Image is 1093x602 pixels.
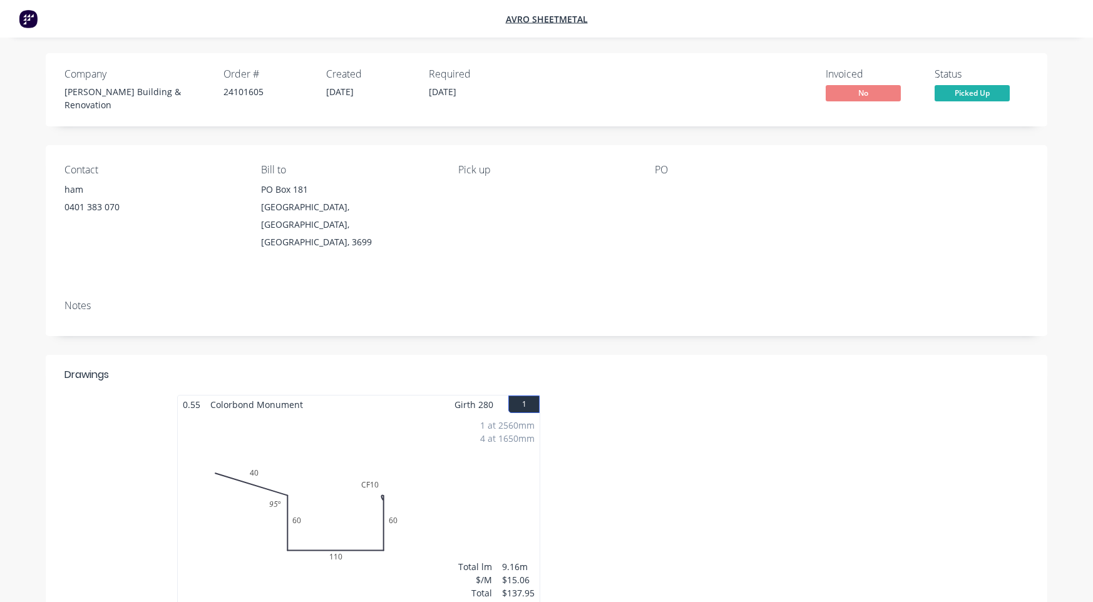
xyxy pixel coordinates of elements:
[502,573,535,586] div: $15.06
[429,68,516,80] div: Required
[508,395,540,413] button: 1
[64,181,241,198] div: ham
[480,432,535,445] div: 4 at 1650mm
[458,164,635,176] div: Pick up
[178,395,205,414] span: 0.55
[261,164,438,176] div: Bill to
[64,85,208,111] div: [PERSON_NAME] Building & Renovation
[261,181,438,198] div: PO Box 181
[64,164,241,176] div: Contact
[64,68,208,80] div: Company
[458,560,492,573] div: Total lm
[64,367,109,382] div: Drawings
[826,68,920,80] div: Invoiced
[326,68,414,80] div: Created
[655,164,831,176] div: PO
[261,198,438,251] div: [GEOGRAPHIC_DATA], [GEOGRAPHIC_DATA], [GEOGRAPHIC_DATA], 3699
[64,300,1029,312] div: Notes
[19,9,38,28] img: Factory
[458,573,492,586] div: $/M
[64,181,241,221] div: ham0401 383 070
[261,181,438,251] div: PO Box 181[GEOGRAPHIC_DATA], [GEOGRAPHIC_DATA], [GEOGRAPHIC_DATA], 3699
[502,586,535,599] div: $137.95
[454,395,493,414] span: Girth 280
[480,419,535,432] div: 1 at 2560mm
[223,68,311,80] div: Order #
[429,86,456,98] span: [DATE]
[64,198,241,216] div: 0401 383 070
[326,86,354,98] span: [DATE]
[458,586,492,599] div: Total
[506,13,588,25] a: Avro Sheetmetal
[826,85,901,101] span: No
[205,395,308,414] span: Colorbond Monument
[223,85,311,98] div: 24101605
[502,560,535,573] div: 9.16m
[935,68,1029,80] div: Status
[935,85,1010,101] span: Picked Up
